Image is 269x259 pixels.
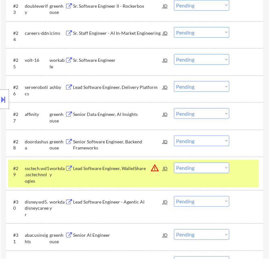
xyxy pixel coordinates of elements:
button: warning_amber [150,164,159,173]
div: greenhouse [50,3,65,15]
div: Senior AI Engineer [73,232,162,239]
div: JD [162,163,168,174]
div: JD [162,196,168,208]
div: disney.wd5.disneycareer [25,199,50,218]
div: JD [162,108,168,120]
div: Sr. Staff Engineer - AI In-Market Engineering [73,30,162,36]
div: abacusinsights [25,232,50,245]
div: Senior Data Engineer, AI Insights [73,111,162,118]
div: workday [50,199,65,212]
div: careers-ddn [25,30,50,36]
div: workday [50,166,65,178]
div: JD [162,54,168,66]
div: #29 [13,166,20,178]
div: JD [162,229,168,241]
div: Lead Software Engineer, WalletShare [73,166,162,172]
div: #31 [13,232,20,245]
div: JD [162,81,168,93]
div: Lead Software Engineer - Agentic AI [73,199,162,206]
div: Sr. Software Engineer [73,57,162,63]
div: icims [50,30,65,36]
div: doubleverify [25,3,50,15]
div: Lead Software Engineer, Delivery Platform [73,84,162,91]
div: JD [162,27,168,39]
div: #30 [13,199,20,212]
div: #23 [13,3,20,15]
div: greenhouse [50,232,65,245]
div: ssctech.wd1.ssctechnologies [25,166,50,185]
div: JD [162,136,168,147]
div: #24 [13,30,20,43]
div: Senior Software Engineer, Backend Frameworks [73,139,162,151]
div: Sr. Software Engineer II - Rockerbox [73,3,162,9]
